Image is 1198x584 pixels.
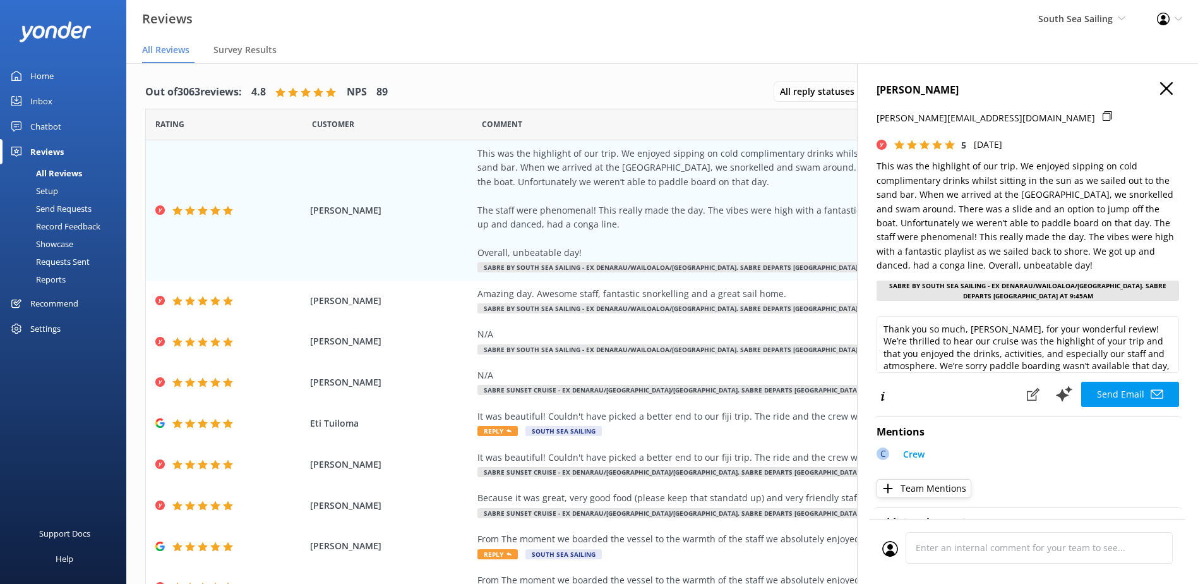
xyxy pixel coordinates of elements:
[1038,13,1113,25] span: South Sea Sailing
[19,21,92,42] img: yonder-white-logo.png
[477,262,899,272] span: SABRE by South Sea Sailing - ex Denarau/Wailoaloa/[GEOGRAPHIC_DATA]. Sabre Departs [GEOGRAPHIC_DA...
[525,426,602,436] span: South Sea Sailing
[39,521,90,546] div: Support Docs
[30,291,78,316] div: Recommend
[8,253,126,271] a: Requests Sent
[310,204,471,217] span: [PERSON_NAME]
[310,458,471,471] span: [PERSON_NAME]
[780,85,862,99] span: All reply statuses
[877,281,1179,301] div: SABRE by South Sea Sailing - ex Denarau/Wailoaloa/[GEOGRAPHIC_DATA]. Sabre Departs [GEOGRAPHIC_DA...
[877,82,1179,99] h4: [PERSON_NAME]
[30,88,52,114] div: Inbox
[145,84,242,100] h4: Out of 3063 reviews:
[477,385,900,395] span: Sabre Sunset Cruise - ex Denarau/[GEOGRAPHIC_DATA]/[GEOGRAPHIC_DATA]. Sabre Departs [GEOGRAPHIC_D...
[877,424,1179,441] h4: Mentions
[8,271,126,288] a: Reports
[477,147,1052,260] div: This was the highlight of our trip. We enjoyed sipping on cold complimentary drinks whilst sittin...
[8,164,126,182] a: All Reviews
[1081,382,1179,407] button: Send Email
[877,447,889,460] div: C
[525,549,602,559] span: South Sea Sailing
[477,451,1052,465] div: It was beautiful! Couldn't have picked a better end to our fiji trip. The ride and the crew were ...
[8,200,126,217] a: Send Requests
[877,515,1179,532] h4: Additional Questions
[30,139,64,164] div: Reviews
[477,327,1052,341] div: N/A
[877,159,1179,272] p: This was the highlight of our trip. We enjoyed sipping on cold complimentary drinks whilst sittin...
[310,294,471,308] span: [PERSON_NAME]
[477,410,1052,423] div: It was beautiful! Couldn't have picked a better end to our fiji trip. The ride and the crew were ...
[903,447,925,461] p: Crew
[312,118,354,130] span: Date
[477,467,900,477] span: Sabre Sunset Cruise - ex Denarau/[GEOGRAPHIC_DATA]/[GEOGRAPHIC_DATA]. Sabre Departs [GEOGRAPHIC_D...
[477,532,1052,546] div: From The moment we boarded the vessel to the warmth of the staff we absolutely enjoyed the trip.
[30,63,54,88] div: Home
[1160,82,1173,96] button: Close
[376,84,388,100] h4: 89
[30,114,61,139] div: Chatbot
[310,499,471,513] span: [PERSON_NAME]
[477,368,1052,382] div: N/A
[310,334,471,348] span: [PERSON_NAME]
[8,271,66,288] div: Reports
[477,491,1052,505] div: Because it was great, very good food (please keep that standatd up) and very friendly staff
[477,344,899,355] span: SABRE by South Sea Sailing - ex Denarau/Wailoaloa/[GEOGRAPHIC_DATA]. Sabre Departs [GEOGRAPHIC_DA...
[477,549,518,559] span: Reply
[310,375,471,389] span: [PERSON_NAME]
[877,316,1179,373] textarea: Thank you so much, [PERSON_NAME], for your wonderful review! We’re thrilled to hear our cruise wa...
[8,182,58,200] div: Setup
[8,164,82,182] div: All Reviews
[877,111,1095,125] p: [PERSON_NAME][EMAIL_ADDRESS][DOMAIN_NAME]
[142,9,193,29] h3: Reviews
[482,118,522,130] span: Question
[310,417,471,430] span: Eti Tuiloma
[30,316,61,341] div: Settings
[251,84,266,100] h4: 4.8
[477,303,899,313] span: SABRE by South Sea Sailing - ex Denarau/Wailoaloa/[GEOGRAPHIC_DATA]. Sabre Departs [GEOGRAPHIC_DA...
[8,235,73,253] div: Showcase
[213,44,277,56] span: Survey Results
[882,541,898,557] img: user_profile.svg
[142,44,189,56] span: All Reviews
[347,84,367,100] h4: NPS
[155,118,184,130] span: Date
[56,546,73,571] div: Help
[8,200,92,217] div: Send Requests
[477,508,900,518] span: Sabre Sunset Cruise - ex Denarau/[GEOGRAPHIC_DATA]/[GEOGRAPHIC_DATA]. Sabre Departs [GEOGRAPHIC_D...
[8,253,90,271] div: Requests Sent
[877,479,971,498] button: Team Mentions
[974,138,1002,152] p: [DATE]
[8,217,100,235] div: Record Feedback
[961,139,966,151] span: 5
[8,217,126,235] a: Record Feedback
[310,539,471,553] span: [PERSON_NAME]
[477,287,1052,301] div: Amazing day. Awesome staff, fantastic snorkelling and a great sail home.
[8,182,126,200] a: Setup
[897,447,925,465] a: Crew
[8,235,126,253] a: Showcase
[477,426,518,436] span: Reply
